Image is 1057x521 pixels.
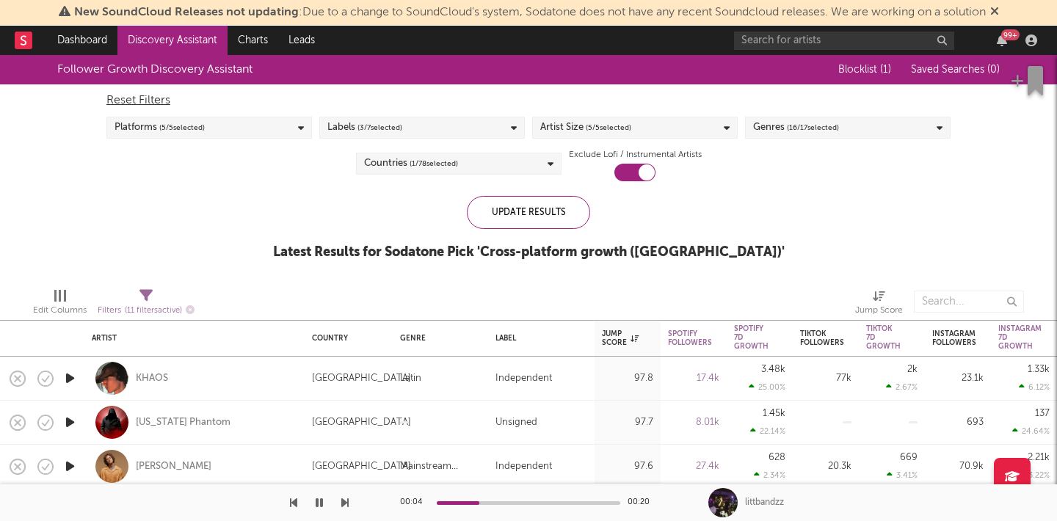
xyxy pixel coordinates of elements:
[400,370,421,387] div: Latin
[327,119,402,136] div: Labels
[932,414,984,431] div: 693
[357,119,402,136] span: ( 3 / 7 selected)
[750,426,785,436] div: 22.14 %
[410,155,458,172] span: ( 1 / 78 selected)
[749,382,785,392] div: 25.00 %
[800,329,844,347] div: Tiktok Followers
[932,329,976,347] div: Instagram Followers
[866,324,901,351] div: Tiktok 7D Growth
[602,458,653,476] div: 97.6
[880,65,891,75] span: ( 1 )
[98,302,195,320] div: Filters
[312,334,378,343] div: Country
[1019,470,1050,480] div: 3.22 %
[33,302,87,319] div: Edit Columns
[312,414,411,431] div: [GEOGRAPHIC_DATA]
[998,324,1042,351] div: Instagram 7D Growth
[92,334,290,343] div: Artist
[761,365,785,374] div: 3.48k
[57,61,253,79] div: Follower Growth Discovery Assistant
[734,32,954,50] input: Search for artists
[754,470,785,480] div: 2.34 %
[769,453,785,462] div: 628
[98,283,195,326] div: Filters(11 filters active)
[495,458,552,476] div: Independent
[855,302,903,319] div: Jump Score
[932,370,984,387] div: 23.1k
[74,7,986,18] span: : Due to a change to SoundCloud's system, Sodatone does not have any recent Soundcloud releases. ...
[495,370,552,387] div: Independent
[668,458,719,476] div: 27.4k
[136,416,230,429] a: [US_STATE] Phantom
[668,370,719,387] div: 17.4k
[753,119,839,136] div: Genres
[117,26,228,55] a: Discovery Assistant
[273,244,785,261] div: Latest Results for Sodatone Pick ' Cross-platform growth ([GEOGRAPHIC_DATA]) '
[400,334,473,343] div: Genre
[540,119,631,136] div: Artist Size
[787,119,839,136] span: ( 16 / 17 selected)
[990,7,999,18] span: Dismiss
[1028,453,1050,462] div: 2.21k
[1028,365,1050,374] div: 1.33k
[136,460,211,473] a: [PERSON_NAME]
[1019,382,1050,392] div: 6.12 %
[602,370,653,387] div: 97.8
[887,470,918,480] div: 3.41 %
[364,155,458,172] div: Countries
[800,458,851,476] div: 20.3k
[74,7,299,18] span: New SoundCloud Releases not updating
[400,494,429,511] div: 00:04
[745,496,784,509] div: littbandzz
[907,365,918,374] div: 2k
[1012,426,1050,436] div: 24.64 %
[907,64,1000,76] button: Saved Searches (0)
[278,26,325,55] a: Leads
[932,458,984,476] div: 70.9k
[734,324,769,351] div: Spotify 7D Growth
[33,283,87,326] div: Edit Columns
[900,453,918,462] div: 669
[115,119,205,136] div: Platforms
[855,283,903,326] div: Jump Score
[159,119,205,136] span: ( 5 / 5 selected)
[911,65,1000,75] span: Saved Searches
[312,458,411,476] div: [GEOGRAPHIC_DATA]
[125,307,182,315] span: ( 11 filters active)
[400,458,481,476] div: Mainstream Electronic
[106,92,951,109] div: Reset Filters
[602,414,653,431] div: 97.7
[495,414,537,431] div: Unsigned
[495,334,580,343] div: Label
[628,494,657,511] div: 00:20
[997,34,1007,46] button: 99+
[467,196,590,229] div: Update Results
[763,409,785,418] div: 1.45k
[569,146,702,164] label: Exclude Lofi / Instrumental Artists
[668,329,712,347] div: Spotify Followers
[800,370,851,387] div: 77k
[886,382,918,392] div: 2.67 %
[47,26,117,55] a: Dashboard
[228,26,278,55] a: Charts
[136,372,168,385] a: KHAOS
[586,119,631,136] span: ( 5 / 5 selected)
[312,370,411,387] div: [GEOGRAPHIC_DATA]
[1035,409,1050,418] div: 137
[987,65,1000,75] span: ( 0 )
[1001,29,1020,40] div: 99 +
[914,291,1024,313] input: Search...
[602,329,639,347] div: Jump Score
[668,414,719,431] div: 8.01k
[838,65,891,75] span: Blocklist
